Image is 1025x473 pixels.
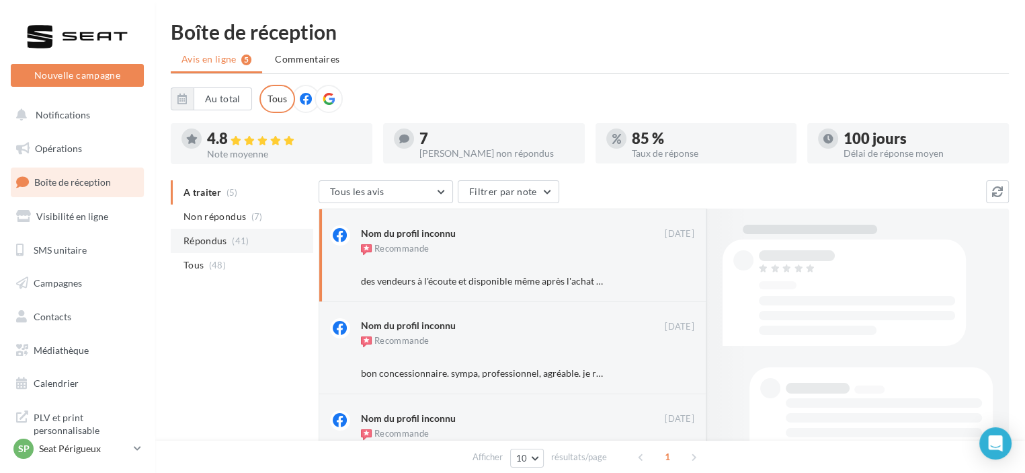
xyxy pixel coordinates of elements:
[361,429,372,440] img: recommended.png
[8,269,147,297] a: Campagnes
[8,236,147,264] a: SMS unitaire
[361,367,607,380] div: bon concessionnaire. sympa, professionnel, agréable. je recommande
[171,87,252,110] button: Au total
[183,210,246,223] span: Non répondus
[183,234,227,248] span: Répondus
[34,311,71,322] span: Contacts
[18,442,30,456] span: SP
[8,303,147,331] a: Contacts
[330,186,384,197] span: Tous les avis
[194,87,252,110] button: Au total
[8,168,147,196] a: Boîte de réception
[8,403,147,443] a: PLV et print personnalisable
[259,85,295,113] div: Tous
[361,244,372,255] img: recommended.png
[361,336,372,347] img: recommended.png
[319,180,453,203] button: Tous les avis
[844,131,998,146] div: 100 jours
[232,235,249,246] span: (41)
[473,451,503,464] span: Afficher
[516,453,528,464] span: 10
[8,135,147,163] a: Opérations
[207,131,362,147] div: 4.8
[361,319,456,332] div: Nom du profil inconnu
[419,131,574,146] div: 7
[361,227,456,240] div: Nom du profil inconnu
[275,53,339,65] span: Commentaires
[8,336,147,365] a: Médiathèque
[665,228,694,240] span: [DATE]
[39,442,128,456] p: Seat Périgueux
[251,211,263,222] span: (7)
[419,149,574,158] div: [PERSON_NAME] non répondus
[183,258,204,272] span: Tous
[171,22,1009,42] div: Boîte de réception
[665,321,694,333] span: [DATE]
[207,149,362,159] div: Note moyenne
[34,244,87,255] span: SMS unitaire
[632,131,786,146] div: 85 %
[34,408,138,437] span: PLV et print personnalisable
[361,275,607,288] div: des vendeurs à l'écoute et disponible même après l'achat de ma voiture. je recommande
[657,446,678,468] span: 1
[361,428,429,441] div: Recommande
[8,101,141,129] button: Notifications
[361,412,456,425] div: Nom du profil inconnu
[632,149,786,158] div: Taux de réponse
[8,369,147,398] a: Calendrier
[34,176,111,188] span: Boîte de réception
[551,451,607,464] span: résultats/page
[361,335,429,349] div: Recommande
[36,211,108,222] span: Visibilité en ligne
[979,427,1012,460] div: Open Intercom Messenger
[11,64,144,87] button: Nouvelle campagne
[36,109,90,120] span: Notifications
[510,449,544,468] button: 10
[34,277,82,289] span: Campagnes
[34,377,79,389] span: Calendrier
[844,149,998,158] div: Délai de réponse moyen
[361,243,429,256] div: Recommande
[209,260,226,270] span: (48)
[35,143,82,154] span: Opérations
[665,413,694,425] span: [DATE]
[11,436,144,462] a: SP Seat Périgueux
[34,344,89,356] span: Médiathèque
[458,180,559,203] button: Filtrer par note
[8,203,147,231] a: Visibilité en ligne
